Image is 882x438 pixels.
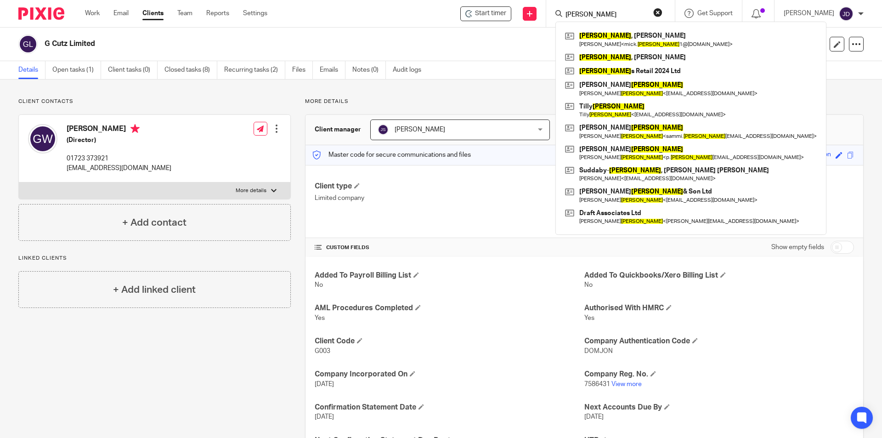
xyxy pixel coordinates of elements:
[584,414,604,420] span: [DATE]
[584,303,854,313] h4: Authorised With HMRC
[315,348,330,354] span: G003
[611,381,642,387] a: View more
[67,164,171,173] p: [EMAIL_ADDRESS][DOMAIN_NAME]
[67,124,171,136] h4: [PERSON_NAME]
[584,370,854,379] h4: Company Reg. No.
[52,61,101,79] a: Open tasks (1)
[224,61,285,79] a: Recurring tasks (2)
[113,9,129,18] a: Email
[320,61,345,79] a: Emails
[130,124,140,133] i: Primary
[315,193,584,203] p: Limited company
[784,9,834,18] p: [PERSON_NAME]
[67,136,171,145] h5: (Director)
[475,9,506,18] span: Start timer
[305,98,864,105] p: More details
[67,154,171,163] p: 01723 373921
[315,282,323,288] span: No
[653,8,662,17] button: Clear
[315,182,584,191] h4: Client type
[584,271,854,280] h4: Added To Quickbooks/Xero Billing List
[18,255,291,262] p: Linked clients
[113,283,196,297] h4: + Add linked client
[108,61,158,79] a: Client tasks (0)
[584,315,594,321] span: Yes
[315,414,334,420] span: [DATE]
[584,348,613,354] span: DOMJON
[177,9,192,18] a: Team
[565,11,647,19] input: Search
[315,381,334,387] span: [DATE]
[18,34,38,54] img: svg%3E
[315,125,361,134] h3: Client manager
[142,9,164,18] a: Clients
[292,61,313,79] a: Files
[236,187,266,194] p: More details
[315,370,584,379] h4: Company Incorporated On
[18,61,45,79] a: Details
[315,303,584,313] h4: AML Procedures Completed
[28,124,57,154] img: svg%3E
[584,282,593,288] span: No
[122,216,187,230] h4: + Add contact
[45,39,600,49] h2: G Cutz Limited
[315,336,584,346] h4: Client Code
[315,271,584,280] h4: Added To Payroll Billing List
[771,243,824,252] label: Show empty fields
[85,9,100,18] a: Work
[312,150,471,159] p: Master code for secure communications and files
[378,124,389,135] img: svg%3E
[18,98,291,105] p: Client contacts
[395,126,445,133] span: [PERSON_NAME]
[697,10,733,17] span: Get Support
[164,61,217,79] a: Closed tasks (8)
[352,61,386,79] a: Notes (0)
[315,315,325,321] span: Yes
[206,9,229,18] a: Reports
[315,403,584,412] h4: Confirmation Statement Date
[584,336,854,346] h4: Company Authentication Code
[584,403,854,412] h4: Next Accounts Due By
[839,6,854,21] img: svg%3E
[18,7,64,20] img: Pixie
[393,61,428,79] a: Audit logs
[584,381,610,387] span: 7586431
[243,9,267,18] a: Settings
[315,244,584,251] h4: CUSTOM FIELDS
[460,6,511,21] div: G Cutz Limited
